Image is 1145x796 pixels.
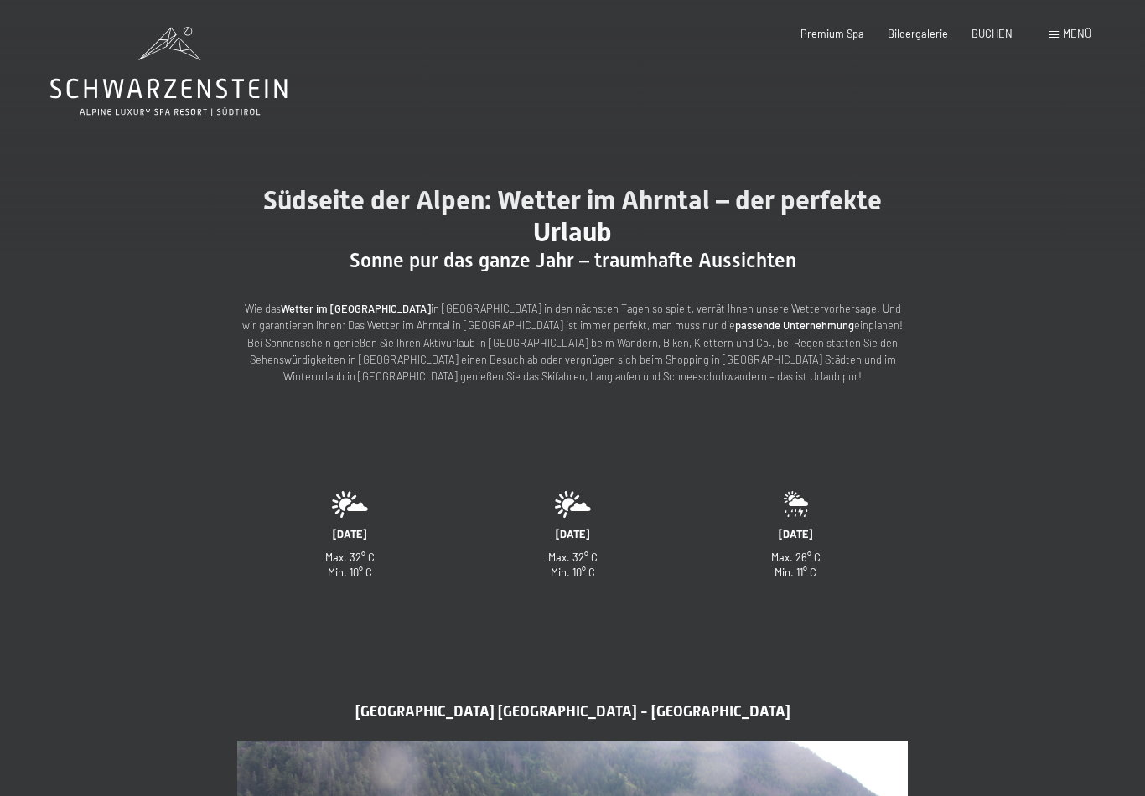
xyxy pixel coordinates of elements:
[237,300,908,385] p: Wie das in [GEOGRAPHIC_DATA] in den nächsten Tagen so spielt, verrät Ihnen unsere Wettervorhersag...
[1063,27,1091,40] span: Menü
[779,527,812,540] span: [DATE]
[263,184,882,248] span: Südseite der Alpen: Wetter im Ahrntal – der perfekte Urlaub
[328,566,372,579] span: Min. 10° C
[333,527,366,540] span: [DATE]
[548,550,598,564] span: Max. 32° C
[325,550,375,564] span: Max. 32° C
[971,27,1013,40] a: BUCHEN
[556,527,589,540] span: [DATE]
[771,550,821,564] span: Max. 26° C
[800,27,864,40] a: Premium Spa
[888,27,948,40] a: Bildergalerie
[350,249,796,272] span: Sonne pur das ganze Jahr – traumhafte Aussichten
[551,566,595,579] span: Min. 10° C
[735,318,854,332] strong: passende Unternehmung
[775,566,816,579] span: Min. 11° C
[355,703,790,720] span: [GEOGRAPHIC_DATA] [GEOGRAPHIC_DATA] - [GEOGRAPHIC_DATA]
[281,302,431,315] strong: Wetter im [GEOGRAPHIC_DATA]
